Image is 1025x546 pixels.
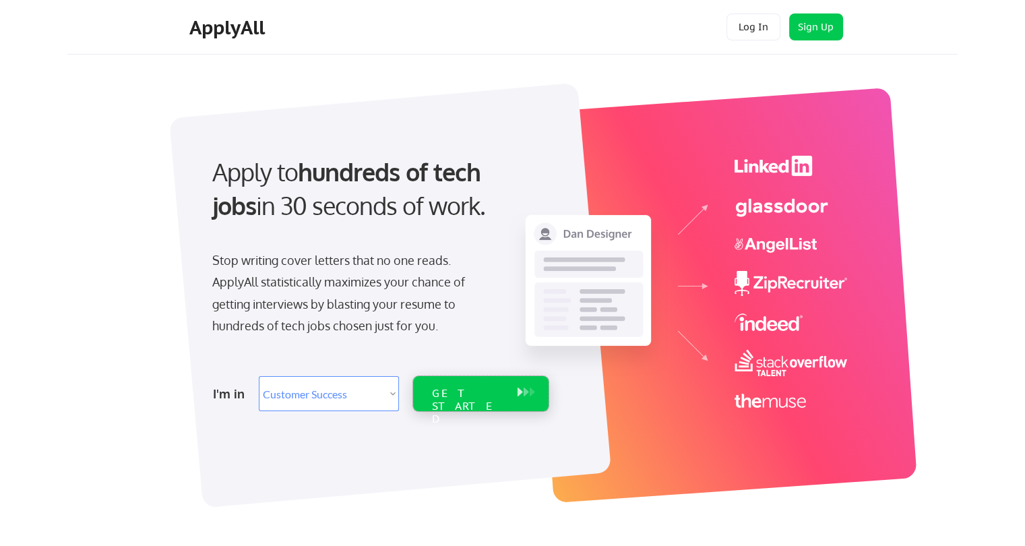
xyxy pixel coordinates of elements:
[726,13,780,40] button: Log In
[432,387,504,426] div: GET STARTED
[789,13,843,40] button: Sign Up
[189,16,269,39] div: ApplyAll
[212,156,487,220] strong: hundreds of tech jobs
[213,383,251,404] div: I'm in
[212,249,489,337] div: Stop writing cover letters that no one reads. ApplyAll statistically maximizes your chance of get...
[212,155,543,223] div: Apply to in 30 seconds of work.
